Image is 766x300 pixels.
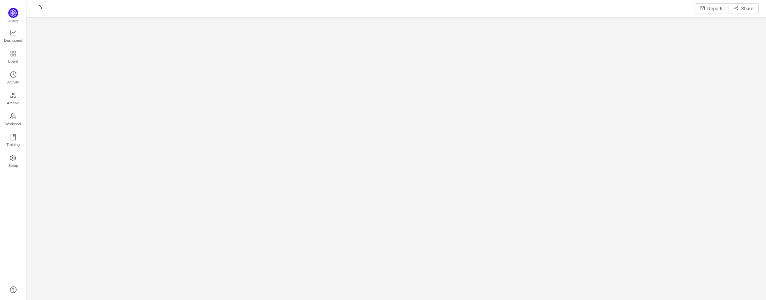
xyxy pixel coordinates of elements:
a: Board [10,51,17,64]
a: Activity [10,72,17,85]
a: Training [10,134,17,147]
i: icon: loading [34,5,42,13]
span: Setup [8,159,18,172]
i: icon: gold [10,92,17,99]
button: icon: mailReports [695,3,729,14]
span: Quantify [8,19,19,23]
span: Activity [7,75,19,89]
span: Training [6,138,20,151]
i: icon: history [10,71,17,78]
img: Quantify [8,8,18,18]
a: Dashboard [10,30,17,43]
i: icon: appstore [10,50,17,57]
a: Setup [10,155,17,168]
a: icon: question-circle [10,286,17,293]
a: Archive [10,92,17,106]
span: Archive [7,96,19,110]
a: Workload [10,113,17,126]
span: Board [8,55,18,68]
span: Workload [5,117,21,130]
button: icon: share-altShare [729,3,759,14]
i: icon: line-chart [10,29,17,36]
span: Dashboard [4,34,22,47]
i: icon: team [10,113,17,120]
i: icon: setting [10,155,17,161]
i: icon: book [10,134,17,140]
